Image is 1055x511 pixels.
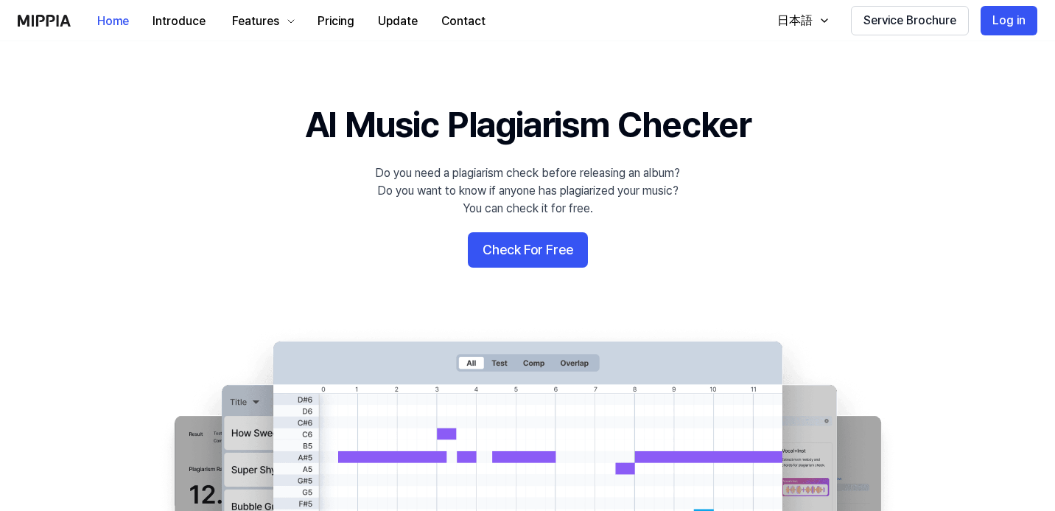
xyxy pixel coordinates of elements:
[981,6,1037,35] button: Log in
[763,6,839,35] button: 日本語
[85,1,141,41] a: Home
[305,100,751,150] h1: AI Music Plagiarism Checker
[217,7,306,36] button: Features
[366,1,430,41] a: Update
[141,7,217,36] button: Introduce
[468,232,588,268] button: Check For Free
[774,12,816,29] div: 日本語
[85,7,141,36] button: Home
[229,13,282,30] div: Features
[366,7,430,36] button: Update
[851,6,969,35] button: Service Brochure
[18,15,71,27] img: logo
[306,7,366,36] button: Pricing
[375,164,680,218] div: Do you need a plagiarism check before releasing an album? Do you want to know if anyone has plagi...
[430,7,497,36] button: Contact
